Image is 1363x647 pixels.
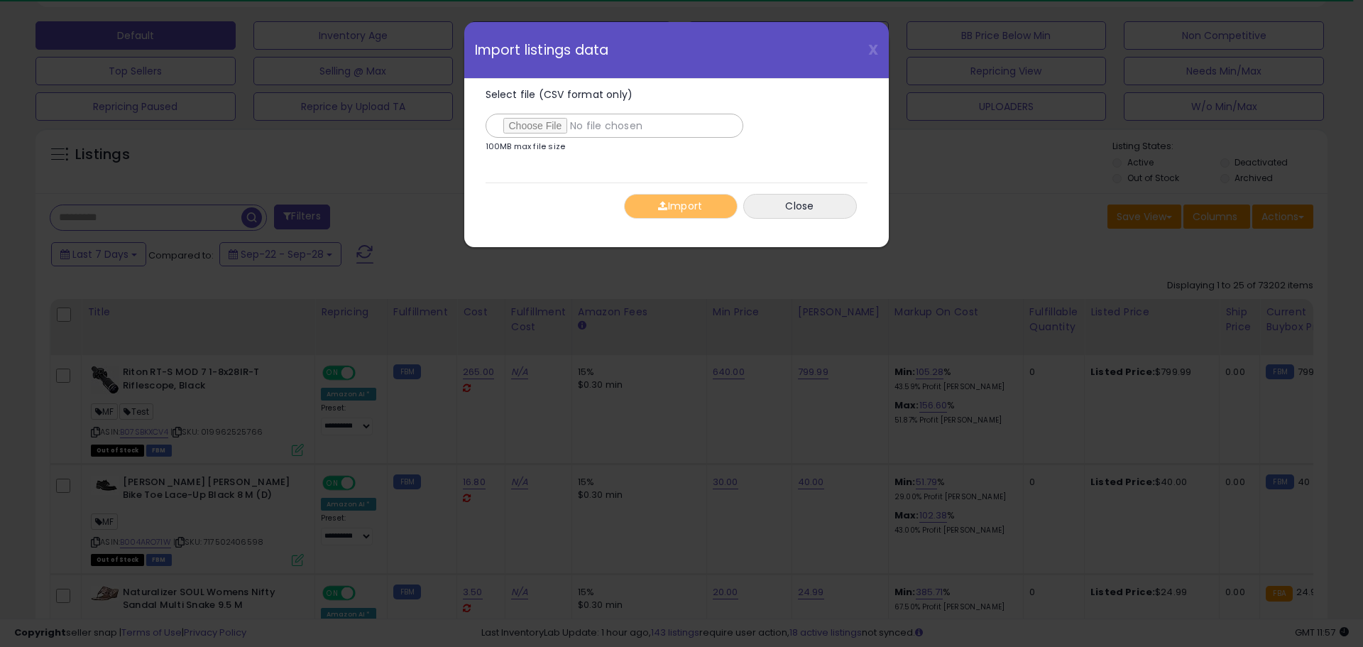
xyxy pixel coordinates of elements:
button: Close [743,194,857,219]
span: X [868,40,878,60]
button: Import [624,194,738,219]
span: Import listings data [475,43,609,57]
span: Select file (CSV format only) [486,87,633,102]
p: 100MB max file size [486,143,566,151]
